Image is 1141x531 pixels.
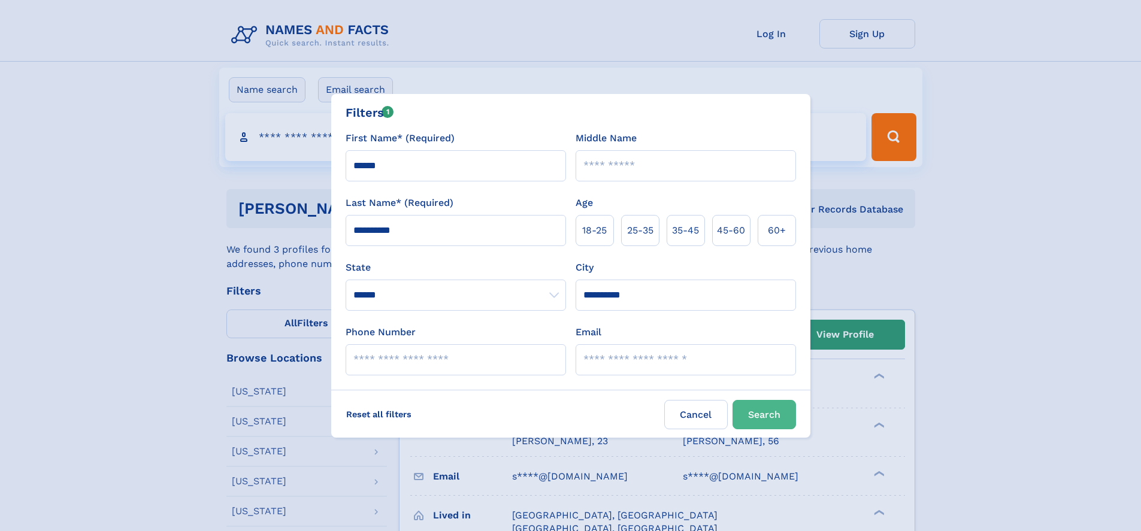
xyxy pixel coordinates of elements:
label: Reset all filters [338,400,419,429]
label: Age [576,196,593,210]
span: 45‑60 [717,223,745,238]
label: State [346,260,566,275]
label: First Name* (Required) [346,131,455,145]
span: 18‑25 [582,223,607,238]
label: Last Name* (Required) [346,196,453,210]
button: Search [733,400,796,429]
label: Cancel [664,400,728,429]
span: 60+ [768,223,786,238]
label: City [576,260,594,275]
label: Email [576,325,601,339]
label: Middle Name [576,131,637,145]
div: Filters [346,104,394,122]
span: 35‑45 [672,223,699,238]
label: Phone Number [346,325,416,339]
span: 25‑35 [627,223,653,238]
